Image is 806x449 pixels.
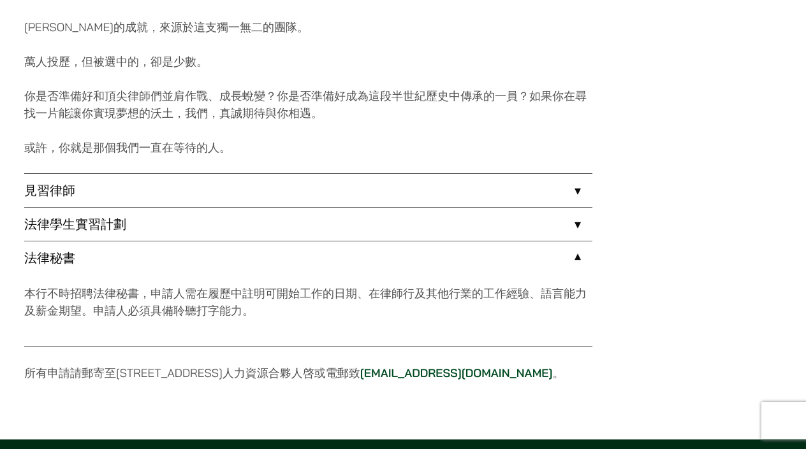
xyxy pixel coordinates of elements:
[24,208,592,241] a: 法律學生實習計劃
[24,174,592,207] a: 見習律師
[24,18,592,36] p: [PERSON_NAME]的成就，來源於這支獨一無二的團隊。
[24,274,592,346] div: 法律秘書
[24,53,592,70] p: 萬人投歷，但被選中的，卻是少數。
[24,139,592,156] p: 或許，你就是那個我們一直在等待的人。
[24,364,592,381] p: 所有申請請郵寄至[STREET_ADDRESS]人力資源合夥人啓或電郵致 。
[24,241,592,274] a: 法律秘書
[24,285,592,319] p: 本行不時招聘法律秘書，申請人需在履歷中註明可開始工作的日期、在律師行及其他行業的工作經驗、語言能力及薪金期望。申請人必須具備聆聽打字能力。
[360,366,553,380] a: [EMAIL_ADDRESS][DOMAIN_NAME]
[24,87,592,122] p: 你是否準備好和頂尖律師們並肩作戰、成長蛻變？你是否準備好成為這段半世紀歷史中傳承的一員？如果你在尋找一片能讓你實現夢想的沃土，我們，真誠期待與你相遇。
